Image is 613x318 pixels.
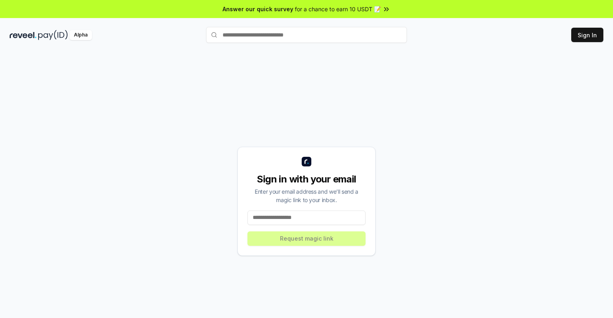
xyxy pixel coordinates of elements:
[571,28,603,42] button: Sign In
[223,5,293,13] span: Answer our quick survey
[247,173,366,186] div: Sign in with your email
[302,157,311,166] img: logo_small
[295,5,381,13] span: for a chance to earn 10 USDT 📝
[247,187,366,204] div: Enter your email address and we’ll send a magic link to your inbox.
[38,30,68,40] img: pay_id
[69,30,92,40] div: Alpha
[10,30,37,40] img: reveel_dark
